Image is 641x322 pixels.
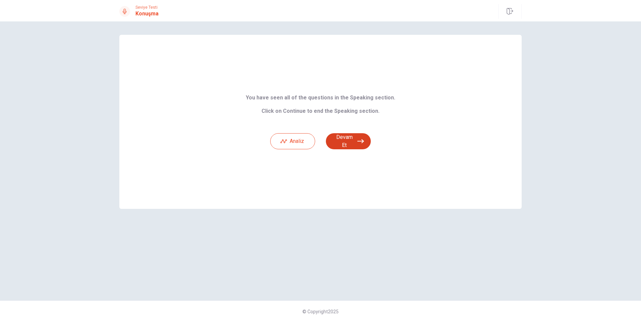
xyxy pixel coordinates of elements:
button: Devam Et [326,133,371,149]
b: You have seen all of the questions in the Speaking section. Click on Continue to end the Speaking... [246,94,395,114]
span: © Copyright 2025 [302,309,339,314]
h1: Konuşma [135,10,159,18]
button: Analiz [270,133,315,149]
span: Seviye Testi [135,5,159,10]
